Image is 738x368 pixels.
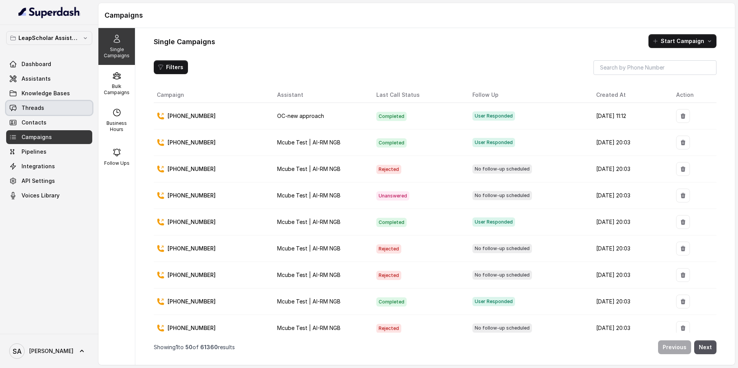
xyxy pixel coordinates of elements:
span: Mcube Test | AI-RM NGB [277,139,341,146]
p: [PHONE_NUMBER] [168,192,216,199]
h1: Single Campaigns [154,36,215,48]
span: No follow-up scheduled [472,191,532,200]
td: [DATE] 20:03 [590,288,670,315]
text: SA [13,347,22,355]
span: Mcube Test | AI-RM NGB [277,192,341,199]
span: [PERSON_NAME] [29,347,73,355]
td: [DATE] 20:03 [590,209,670,235]
td: [DATE] 20:03 [590,262,670,288]
a: Voices Library [6,189,92,202]
span: Completed [376,138,407,148]
p: Business Hours [101,120,132,133]
p: Single Campaigns [101,46,132,59]
p: [PHONE_NUMBER] [168,112,216,120]
span: Mcube Test | AI-RM NGB [277,219,341,225]
p: [PHONE_NUMBER] [168,218,216,226]
span: Pipelines [22,148,47,156]
span: Rejected [376,324,401,333]
span: Integrations [22,162,55,170]
p: [PHONE_NUMBER] [168,165,216,173]
a: API Settings [6,174,92,188]
span: No follow-up scheduled [472,270,532,280]
p: Bulk Campaigns [101,83,132,96]
a: Dashboard [6,57,92,71]
span: Threads [22,104,44,112]
a: Threads [6,101,92,115]
input: Search by Phone Number [593,60,716,75]
span: 50 [185,344,193,350]
a: Integrations [6,159,92,173]
th: Action [670,87,716,103]
button: LeapScholar Assistant [6,31,92,45]
span: Completed [376,218,407,227]
p: [PHONE_NUMBER] [168,324,216,332]
span: Rejected [376,244,401,254]
span: Rejected [376,165,401,174]
td: [DATE] 20:03 [590,182,670,209]
span: Contacts [22,119,47,126]
span: Rejected [376,271,401,280]
span: API Settings [22,177,55,185]
p: [PHONE_NUMBER] [168,245,216,252]
a: [PERSON_NAME] [6,340,92,362]
button: Filters [154,60,188,74]
span: Voices Library [22,192,60,199]
span: Mcube Test | AI-RM NGB [277,166,341,172]
td: [DATE] 20:03 [590,315,670,341]
a: Contacts [6,116,92,129]
span: Knowledge Bases [22,90,70,97]
span: Mcube Test | AI-RM NGB [277,325,341,331]
span: No follow-up scheduled [472,164,532,174]
p: Follow Ups [104,160,130,166]
span: 61360 [200,344,218,350]
a: Knowledge Bases [6,86,92,100]
th: Created At [590,87,670,103]
span: OC-new approach [277,113,324,119]
span: User Responded [472,138,515,147]
h1: Campaigns [105,9,729,22]
p: [PHONE_NUMBER] [168,139,216,146]
span: User Responded [472,297,515,306]
th: Assistant [271,87,370,103]
th: Campaign [154,87,271,103]
a: Assistants [6,72,92,86]
span: No follow-up scheduled [472,323,532,333]
button: Start Campaign [648,34,716,48]
span: No follow-up scheduled [472,244,532,253]
span: Mcube Test | AI-RM NGB [277,272,341,278]
button: Next [694,340,716,354]
span: Dashboard [22,60,51,68]
a: Pipelines [6,145,92,159]
span: Completed [376,297,407,307]
span: Assistants [22,75,51,83]
p: [PHONE_NUMBER] [168,298,216,305]
td: [DATE] 20:03 [590,129,670,156]
th: Last Call Status [370,87,466,103]
span: Unanswered [376,191,409,201]
span: User Responded [472,217,515,227]
img: light.svg [18,6,80,18]
button: Previous [658,340,691,354]
span: Completed [376,112,407,121]
span: 1 [176,344,178,350]
p: [PHONE_NUMBER] [168,271,216,279]
td: [DATE] 20:03 [590,156,670,182]
a: Campaigns [6,130,92,144]
p: Showing to of results [154,343,235,351]
td: [DATE] 20:03 [590,235,670,262]
td: [DATE] 11:12 [590,103,670,129]
span: User Responded [472,111,515,121]
span: Mcube Test | AI-RM NGB [277,298,341,305]
span: Mcube Test | AI-RM NGB [277,245,341,252]
p: LeapScholar Assistant [18,33,80,43]
th: Follow Up [466,87,590,103]
nav: Pagination [154,336,716,359]
span: Campaigns [22,133,52,141]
